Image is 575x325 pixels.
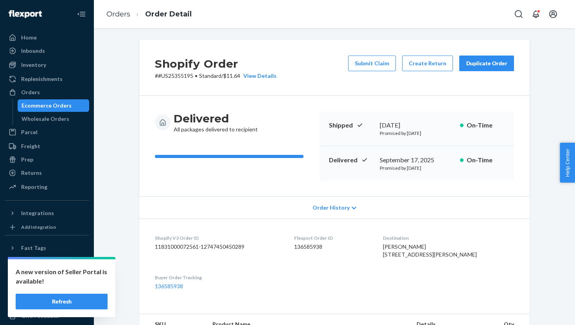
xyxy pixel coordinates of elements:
[21,34,37,41] div: Home
[21,183,47,191] div: Reporting
[106,10,130,18] a: Orders
[5,296,89,309] a: Help Center
[5,223,89,232] a: Add Integration
[5,242,89,254] button: Fast Tags
[383,235,514,241] dt: Destination
[240,72,277,80] button: View Details
[155,274,282,281] dt: Buyer Order Tracking
[380,165,454,171] p: Promised by [DATE]
[174,111,258,133] div: All packages delivered to recipient
[294,235,370,241] dt: Flexport Order ID
[329,121,374,130] p: Shipped
[174,111,258,126] h3: Delivered
[5,181,89,193] a: Reporting
[21,142,40,150] div: Freight
[21,244,46,252] div: Fast Tags
[21,88,40,96] div: Orders
[511,6,526,22] button: Open Search Box
[5,207,89,219] button: Integrations
[466,59,507,67] div: Duplicate Order
[21,209,54,217] div: Integrations
[21,224,56,230] div: Add Integration
[560,143,575,183] button: Help Center
[380,156,454,165] div: September 17, 2025
[5,73,89,85] a: Replenishments
[18,113,90,125] a: Wholesale Orders
[5,126,89,138] a: Parcel
[21,156,33,163] div: Prep
[22,115,69,123] div: Wholesale Orders
[545,6,561,22] button: Open account menu
[5,140,89,153] a: Freight
[380,130,454,136] p: Promised by [DATE]
[18,99,90,112] a: Ecommerce Orders
[528,6,544,22] button: Open notifications
[459,56,514,71] button: Duplicate Order
[5,310,89,322] button: Give Feedback
[402,56,453,71] button: Create Return
[21,75,63,83] div: Replenishments
[9,10,42,18] img: Flexport logo
[100,3,198,26] ol: breadcrumbs
[22,102,72,110] div: Ecommerce Orders
[383,243,477,258] span: [PERSON_NAME] [STREET_ADDRESS][PERSON_NAME]
[195,72,198,79] span: •
[5,257,89,267] a: Add Fast Tag
[5,31,89,44] a: Home
[329,156,374,165] p: Delivered
[5,45,89,57] a: Inbounds
[467,121,505,130] p: On-Time
[21,169,42,177] div: Returns
[5,167,89,179] a: Returns
[155,56,277,72] h2: Shopify Order
[5,283,89,296] a: Talk to Support
[16,294,108,309] button: Refresh
[199,72,221,79] span: Standard
[294,243,370,251] dd: 136585938
[74,6,89,22] button: Close Navigation
[380,121,454,130] div: [DATE]
[16,267,108,286] p: A new version of Seller Portal is available!
[155,72,277,80] p: # #US25355195 / $11.64
[5,153,89,166] a: Prep
[155,235,282,241] dt: Shopify V3 Order ID
[21,128,38,136] div: Parcel
[5,86,89,99] a: Orders
[5,270,89,282] a: Settings
[155,243,282,251] dd: 11831000072561-12747450450289
[21,47,45,55] div: Inbounds
[313,204,350,212] span: Order History
[21,61,46,69] div: Inventory
[145,10,192,18] a: Order Detail
[348,56,396,71] button: Submit Claim
[467,156,505,165] p: On-Time
[5,59,89,71] a: Inventory
[155,283,183,289] a: 136585938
